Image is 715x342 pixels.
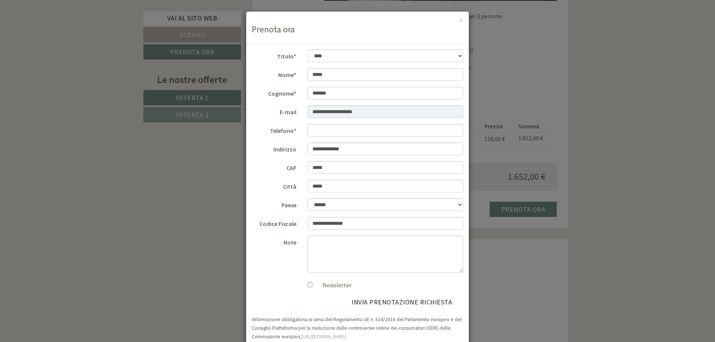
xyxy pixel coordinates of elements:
[246,198,302,210] label: Paese
[340,295,463,309] button: invia prenotazione richiesta
[144,60,282,65] small: 19:20
[252,25,463,34] h3: Prenota ora
[11,22,109,28] div: Inso Sonnenheim
[246,180,302,191] label: Città
[301,333,346,340] a: [URL][DOMAIN_NAME]
[140,44,288,67] div: Buonasera. Dal 09/08 al 16/08 in camera classic invece?
[6,20,113,43] div: Buon giorno, come possiamo aiutarla?
[246,161,302,172] label: CAP
[246,143,302,154] label: Indirizzo
[246,217,302,228] label: Codice Fiscale
[246,236,302,247] label: Note
[144,46,282,52] div: Lei
[246,49,302,61] label: Titolo*
[252,316,462,340] small: Informazione obbligatoria ai sensi del Regolamento UE n. 524/2016 del Parlamento europeo e del Co...
[246,105,302,116] label: E-mail
[246,124,302,135] label: Telefono*
[133,6,161,18] div: lunedì
[459,16,463,24] button: ×
[246,87,302,98] label: Cognome*
[315,281,352,290] label: Newsletter
[254,194,294,209] button: Invia
[11,36,109,41] small: 19:19
[246,68,302,79] label: Nome*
